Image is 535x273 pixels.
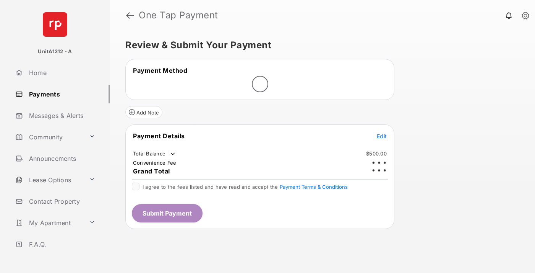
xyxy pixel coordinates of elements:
[12,171,86,189] a: Lease Options
[377,132,387,140] button: Edit
[133,67,187,74] span: Payment Method
[133,167,170,175] span: Grand Total
[133,132,185,140] span: Payment Details
[366,150,387,157] td: $500.00
[377,133,387,139] span: Edit
[12,214,86,232] a: My Apartment
[12,192,110,211] a: Contact Property
[133,159,177,166] td: Convenience Fee
[280,184,348,190] button: I agree to the fees listed and have read and accept the
[12,235,110,253] a: F.A.Q.
[125,41,514,50] h5: Review & Submit Your Payment
[12,106,110,125] a: Messages & Alerts
[133,150,177,158] td: Total Balance
[12,64,110,82] a: Home
[12,85,110,103] a: Payments
[125,106,162,118] button: Add Note
[132,204,203,222] button: Submit Payment
[38,48,72,56] p: UnitA1212 - A
[12,149,110,168] a: Announcements
[12,128,86,146] a: Community
[43,12,67,37] img: svg+xml;base64,PHN2ZyB4bWxucz0iaHR0cDovL3d3dy53My5vcmcvMjAwMC9zdmciIHdpZHRoPSI2NCIgaGVpZ2h0PSI2NC...
[143,184,348,190] span: I agree to the fees listed and have read and accept the
[139,11,218,20] strong: One Tap Payment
